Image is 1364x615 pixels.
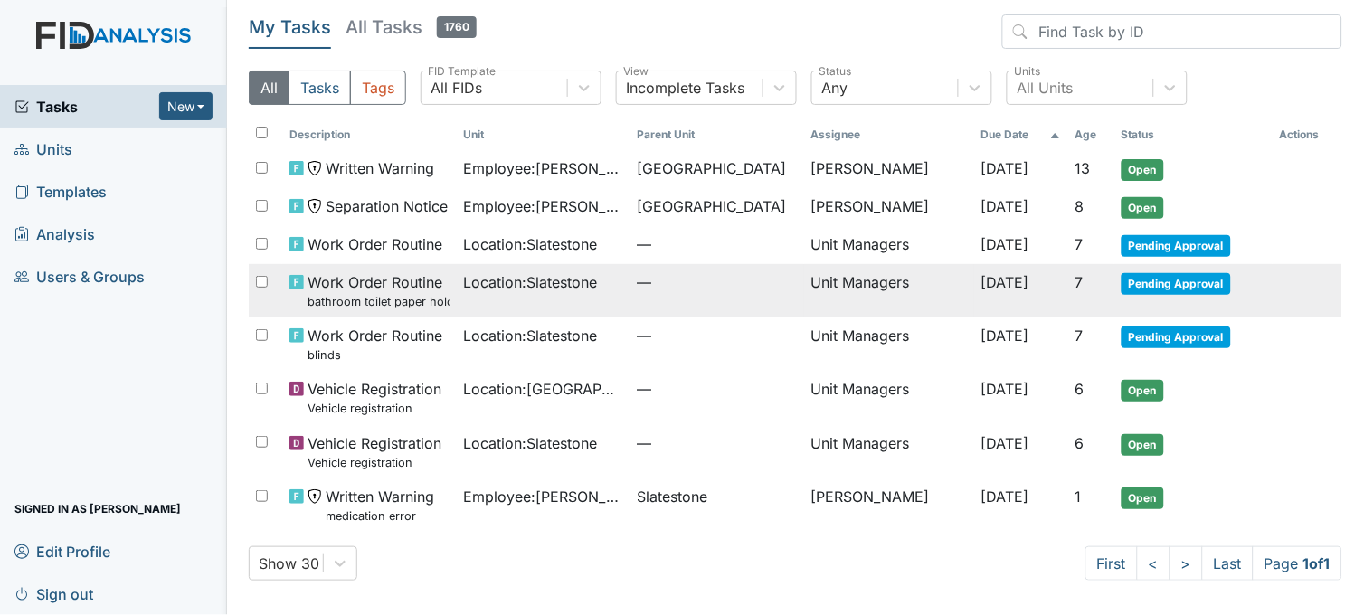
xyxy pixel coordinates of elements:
span: Vehicle Registration Vehicle registration [308,378,441,417]
span: Vehicle Registration Vehicle registration [308,432,441,471]
span: Open [1122,487,1164,509]
td: [PERSON_NAME] [804,150,974,188]
span: 13 [1075,159,1091,177]
a: First [1085,546,1138,581]
th: Assignee [804,119,974,150]
span: [DATE] [981,273,1029,291]
td: [PERSON_NAME] [804,188,974,226]
th: Toggle SortBy [630,119,804,150]
span: 6 [1075,380,1085,398]
span: Location : Slatestone [464,233,598,255]
span: [DATE] [981,159,1029,177]
small: medication error [326,507,434,525]
span: Sign out [14,580,93,608]
span: — [638,233,797,255]
td: Unit Managers [804,264,974,317]
span: [GEOGRAPHIC_DATA] [638,195,787,217]
small: Vehicle registration [308,454,441,471]
span: [DATE] [981,487,1029,506]
span: Open [1122,434,1164,456]
span: Location : Slatestone [464,271,598,293]
span: [DATE] [981,326,1029,345]
td: Unit Managers [804,371,974,424]
small: bathroom toilet paper holder [308,293,449,310]
span: Pending Approval [1122,273,1231,295]
input: Find Task by ID [1002,14,1342,49]
h5: My Tasks [249,14,331,40]
span: [DATE] [981,434,1029,452]
span: 7 [1075,326,1084,345]
span: Employee : [PERSON_NAME] [464,195,623,217]
span: Templates [14,177,107,205]
td: [PERSON_NAME] [804,478,974,532]
button: Tags [350,71,406,105]
span: 7 [1075,273,1084,291]
span: 7 [1075,235,1084,253]
span: Work Order Routine blinds [308,325,442,364]
span: 1 [1075,487,1082,506]
div: All FIDs [431,77,482,99]
span: Page [1253,546,1342,581]
th: Toggle SortBy [1068,119,1114,150]
td: Unit Managers [804,317,974,371]
a: > [1170,546,1203,581]
span: — [638,271,797,293]
span: Location : [GEOGRAPHIC_DATA] [464,378,623,400]
td: Unit Managers [804,425,974,478]
span: Work Order Routine bathroom toilet paper holder [308,271,449,310]
span: [GEOGRAPHIC_DATA] [638,157,787,179]
span: Users & Groups [14,262,145,290]
span: Open [1122,197,1164,219]
div: Show 30 [259,553,319,574]
small: Vehicle registration [308,400,441,417]
a: Tasks [14,96,159,118]
button: All [249,71,289,105]
div: All Units [1017,77,1073,99]
span: Open [1122,159,1164,181]
strong: 1 of 1 [1303,554,1331,572]
input: Toggle All Rows Selected [256,127,268,138]
span: Analysis [14,220,95,248]
div: Incomplete Tasks [626,77,744,99]
span: Employee : [PERSON_NAME], Ky'Asia [464,157,623,179]
div: Type filter [249,71,406,105]
span: 6 [1075,434,1085,452]
th: Toggle SortBy [282,119,456,150]
span: Pending Approval [1122,235,1231,257]
button: New [159,92,213,120]
span: Employee : [PERSON_NAME] [464,486,623,507]
span: Location : Slatestone [464,325,598,346]
h5: All Tasks [346,14,477,40]
span: Open [1122,380,1164,402]
a: Last [1202,546,1254,581]
span: Pending Approval [1122,326,1231,348]
nav: task-pagination [1085,546,1342,581]
th: Actions [1273,119,1342,150]
small: blinds [308,346,442,364]
td: Unit Managers [804,226,974,264]
a: < [1137,546,1170,581]
span: Written Warning medication error [326,486,434,525]
span: — [638,325,797,346]
span: — [638,432,797,454]
span: Slatestone [638,486,708,507]
span: Edit Profile [14,537,110,565]
div: Any [821,77,848,99]
span: [DATE] [981,380,1029,398]
span: 8 [1075,197,1085,215]
span: — [638,378,797,400]
span: Location : Slatestone [464,432,598,454]
th: Toggle SortBy [974,119,1068,150]
span: [DATE] [981,197,1029,215]
span: Separation Notice [326,195,448,217]
th: Toggle SortBy [1114,119,1273,150]
span: Work Order Routine [308,233,442,255]
span: 1760 [437,16,477,38]
span: [DATE] [981,235,1029,253]
button: Tasks [289,71,351,105]
span: Units [14,135,72,163]
th: Toggle SortBy [457,119,630,150]
span: Signed in as [PERSON_NAME] [14,495,181,523]
span: Written Warning [326,157,434,179]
